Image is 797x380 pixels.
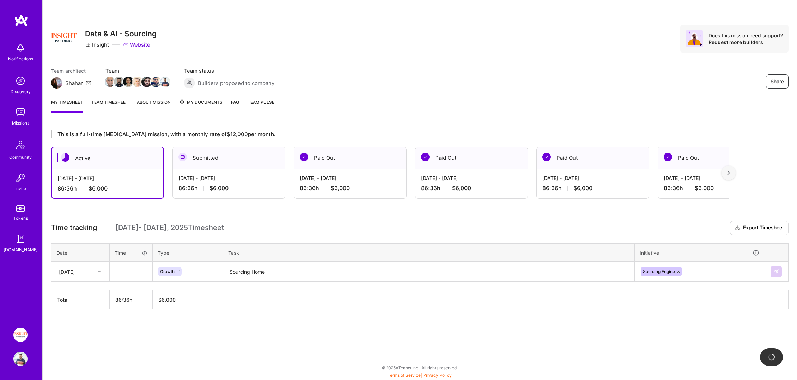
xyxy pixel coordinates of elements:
[773,269,779,275] img: Submit
[643,269,675,274] span: Sourcing Engine
[61,153,69,162] img: Active
[51,223,97,232] span: Time tracking
[248,98,274,113] a: Team Pulse
[57,175,158,182] div: [DATE] - [DATE]
[8,55,33,62] div: Notifications
[294,147,406,169] div: Paid Out
[640,249,760,257] div: Initiative
[12,119,29,127] div: Missions
[115,249,147,257] div: Time
[124,76,133,88] a: Team Member Avatar
[708,32,783,39] div: Does this mission need support?
[13,171,28,185] img: Invite
[184,67,274,74] span: Team status
[13,232,28,246] img: guide book
[173,147,285,169] div: Submitted
[664,153,672,161] img: Paid Out
[133,76,142,88] a: Team Member Avatar
[300,153,308,161] img: Paid Out
[730,221,789,235] button: Export Timesheet
[57,185,158,192] div: 86:36 h
[223,243,635,262] th: Task
[51,130,729,138] div: This is a full-time [MEDICAL_DATA] mission, with a monthly rate of $12,000 per month.
[160,77,170,87] img: Team Member Avatar
[13,352,28,366] img: User Avatar
[13,328,28,342] img: Insight Partners: Data & AI - Sourcing
[115,223,224,232] span: [DATE] - [DATE] , 2025 Timesheet
[727,170,730,175] img: right
[198,79,274,87] span: Builders proposed to company
[178,174,279,182] div: [DATE] - [DATE]
[300,185,401,192] div: 86:36 h
[452,185,471,192] span: $6,000
[423,373,452,378] a: Privacy Policy
[771,78,784,85] span: Share
[388,373,421,378] a: Terms of Service
[105,67,170,74] span: Team
[91,98,128,113] a: Team timesheet
[331,185,350,192] span: $6,000
[110,262,152,281] div: —
[573,185,592,192] span: $6,000
[12,352,29,366] a: User Avatar
[52,147,163,169] div: Active
[85,29,157,38] h3: Data & AI - Sourcing
[708,39,783,46] div: Request more builders
[151,77,161,87] img: Team Member Avatar
[224,263,634,281] textarea: Sourcing Home
[179,98,223,106] span: My Documents
[248,99,274,105] span: Team Pulse
[14,14,28,27] img: logo
[153,290,223,309] th: $6,000
[542,174,643,182] div: [DATE] - [DATE]
[160,76,170,88] a: Team Member Avatar
[65,79,83,87] div: Shahar
[15,185,26,192] div: Invite
[178,185,279,192] div: 86:36 h
[13,215,28,222] div: Tokens
[105,76,115,88] a: Team Member Avatar
[686,30,703,47] img: Avatar
[542,153,551,161] img: Paid Out
[51,77,62,89] img: Team Architect
[151,76,160,88] a: Team Member Avatar
[11,88,31,95] div: Discovery
[664,185,765,192] div: 86:36 h
[153,243,223,262] th: Type
[12,328,29,342] a: Insight Partners: Data & AI - Sourcing
[766,74,789,89] button: Share
[89,185,108,192] span: $6,000
[9,153,32,161] div: Community
[132,77,143,87] img: Team Member Avatar
[13,105,28,119] img: teamwork
[179,98,223,113] a: My Documents
[658,147,770,169] div: Paid Out
[51,243,110,262] th: Date
[13,41,28,55] img: bell
[537,147,649,169] div: Paid Out
[51,290,110,309] th: Total
[16,205,25,212] img: tokens
[51,25,77,50] img: Company Logo
[160,269,175,274] span: Growth
[735,224,740,232] i: icon Download
[388,373,452,378] span: |
[85,41,109,48] div: Insight
[415,147,528,169] div: Paid Out
[141,77,152,87] img: Team Member Avatar
[86,80,91,86] i: icon Mail
[209,185,229,192] span: $6,000
[123,77,134,87] img: Team Member Avatar
[13,74,28,88] img: discovery
[184,77,195,89] img: Builders proposed to company
[123,41,150,48] a: Website
[767,352,776,362] img: loading
[42,359,797,376] div: © 2025 ATeams Inc., All rights reserved.
[421,174,522,182] div: [DATE] - [DATE]
[664,174,765,182] div: [DATE] - [DATE]
[421,185,522,192] div: 86:36 h
[231,98,239,113] a: FAQ
[695,185,714,192] span: $6,000
[97,270,101,273] i: icon Chevron
[771,266,783,277] div: null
